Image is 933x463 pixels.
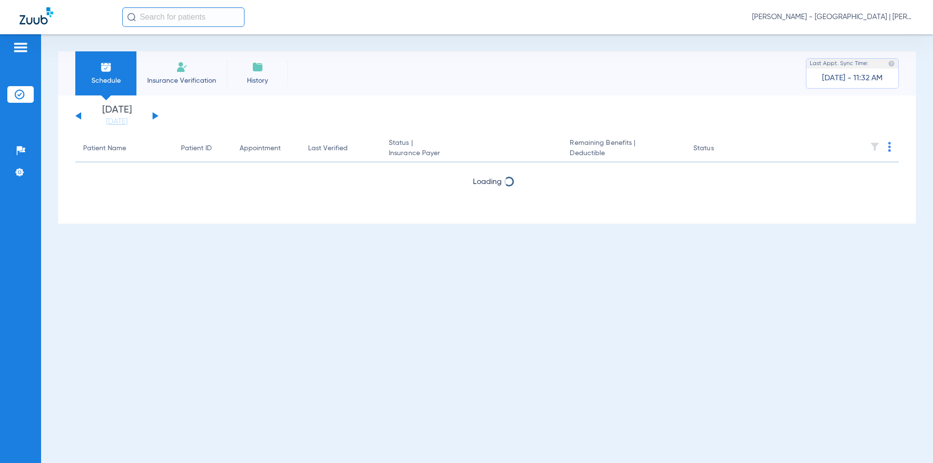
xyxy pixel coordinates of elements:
li: [DATE] [88,105,146,127]
div: Patient ID [181,143,224,154]
div: Appointment [240,143,281,154]
img: Schedule [100,61,112,73]
img: group-dot-blue.svg [888,142,891,152]
div: Patient Name [83,143,126,154]
div: Last Verified [308,143,348,154]
span: Insurance Payer [389,148,554,159]
span: History [234,76,281,86]
img: Manual Insurance Verification [176,61,188,73]
span: Loading [473,178,502,186]
th: Status [686,135,752,162]
span: Last Appt. Sync Time: [810,59,868,69]
input: Search for patients [122,7,244,27]
th: Status | [381,135,562,162]
img: Search Icon [127,13,136,22]
img: hamburger-icon [13,42,28,53]
div: Appointment [240,143,292,154]
div: Patient Name [83,143,165,154]
img: filter.svg [870,142,880,152]
div: Last Verified [308,143,373,154]
img: last sync help info [888,60,895,67]
span: [DATE] - 11:32 AM [822,73,883,83]
iframe: Chat Widget [884,416,933,463]
th: Remaining Benefits | [562,135,686,162]
span: [PERSON_NAME] - [GEOGRAPHIC_DATA] | [PERSON_NAME] [752,12,913,22]
span: Insurance Verification [144,76,220,86]
span: Deductible [570,148,678,159]
img: History [252,61,264,73]
a: [DATE] [88,117,146,127]
img: Zuub Logo [20,7,53,24]
div: Patient ID [181,143,212,154]
span: Schedule [83,76,129,86]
